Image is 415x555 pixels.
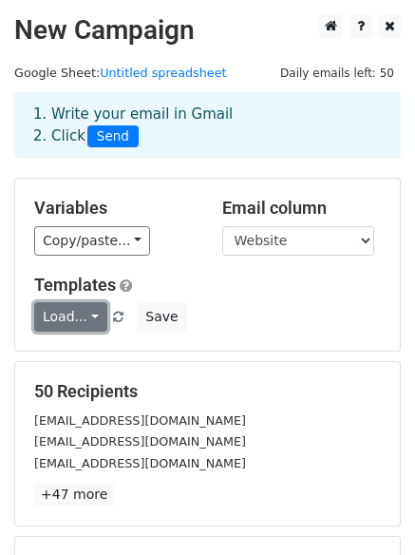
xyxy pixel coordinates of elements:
[34,456,246,470] small: [EMAIL_ADDRESS][DOMAIN_NAME]
[34,434,246,449] small: [EMAIL_ADDRESS][DOMAIN_NAME]
[19,104,396,147] div: 1. Write your email in Gmail 2. Click
[14,14,401,47] h2: New Campaign
[34,381,381,402] h5: 50 Recipients
[34,413,246,428] small: [EMAIL_ADDRESS][DOMAIN_NAME]
[87,125,139,148] span: Send
[34,275,116,295] a: Templates
[34,198,194,219] h5: Variables
[137,302,186,332] button: Save
[274,66,401,80] a: Daily emails left: 50
[34,226,150,256] a: Copy/paste...
[274,63,401,84] span: Daily emails left: 50
[222,198,382,219] h5: Email column
[14,66,227,80] small: Google Sheet:
[100,66,226,80] a: Untitled spreadsheet
[34,302,107,332] a: Load...
[34,483,114,507] a: +47 more
[320,464,415,555] iframe: Chat Widget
